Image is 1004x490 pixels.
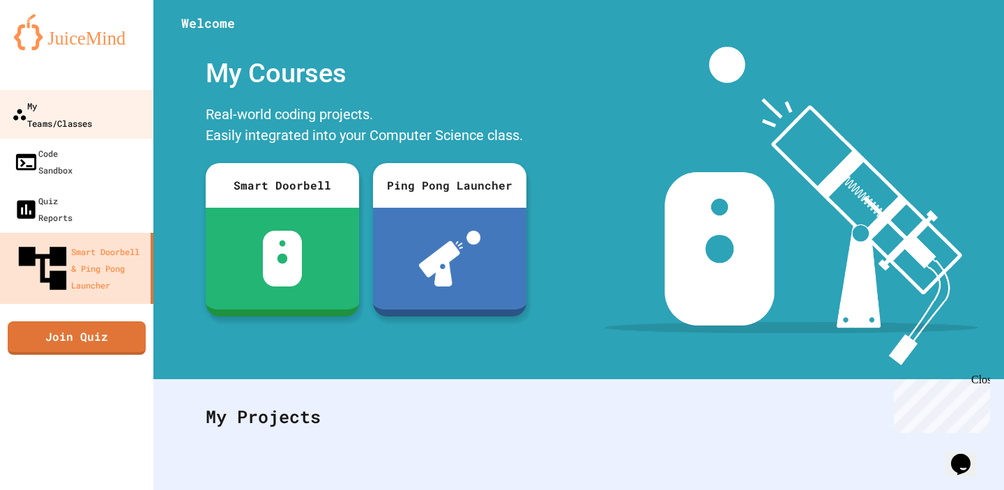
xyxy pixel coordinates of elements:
[6,6,96,89] div: Chat with us now!Close
[199,47,533,100] div: My Courses
[14,14,139,50] img: logo-orange.svg
[419,231,481,286] img: ppl-with-ball.png
[604,47,978,365] img: banner-image-my-projects.png
[945,434,990,476] iframe: chat widget
[14,192,73,226] div: Quiz Reports
[12,97,92,131] div: My Teams/Classes
[263,231,303,286] img: sdb-white.svg
[14,240,145,297] div: Smart Doorbell & Ping Pong Launcher
[373,163,526,208] div: Ping Pong Launcher
[888,374,990,433] iframe: chat widget
[8,321,146,355] a: Join Quiz
[206,163,359,208] div: Smart Doorbell
[192,390,966,444] div: My Projects
[199,100,533,153] div: Real-world coding projects. Easily integrated into your Computer Science class.
[14,145,73,178] div: Code Sandbox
